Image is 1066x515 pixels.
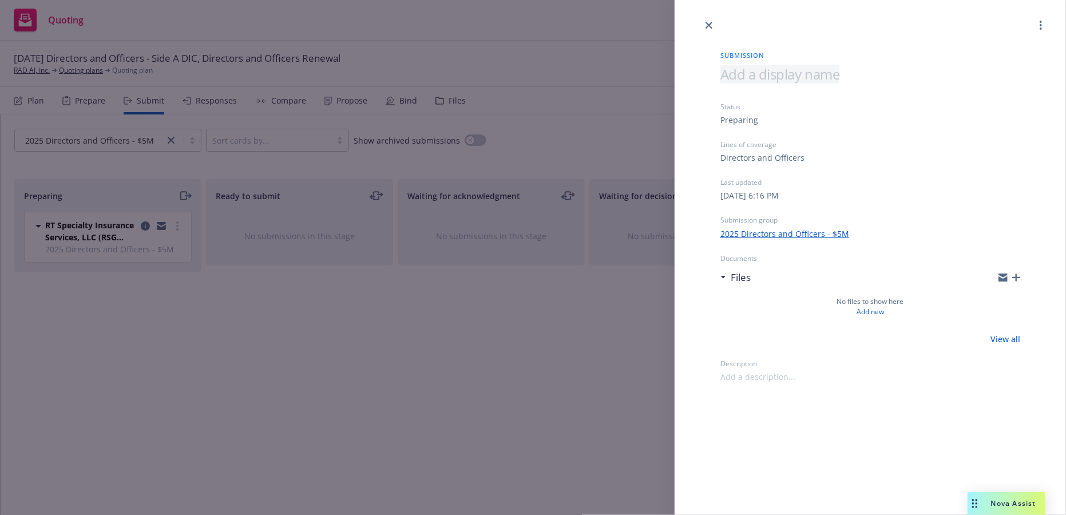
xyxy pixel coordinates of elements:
span: No files to show here [837,296,904,307]
div: Preparing [720,114,758,126]
a: View all [990,333,1020,345]
div: Directors and Officers [720,152,805,164]
span: Nova Assist [991,498,1036,508]
a: more [1034,18,1048,32]
h3: Files [731,270,751,285]
span: Submission [720,50,1020,60]
div: Description [720,359,1020,369]
div: Drag to move [968,492,982,515]
div: Last updated [720,177,1020,187]
a: close [702,18,716,32]
button: Nova Assist [968,492,1045,515]
div: Submission group [720,215,1020,225]
a: 2025 Directors and Officers - $5M [720,228,849,240]
div: Files [720,270,751,285]
div: Lines of coverage [720,140,1020,149]
div: Status [720,102,1020,112]
a: Add new [857,307,884,317]
div: Documents [720,253,1020,263]
div: [DATE] 6:16 PM [720,189,779,201]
